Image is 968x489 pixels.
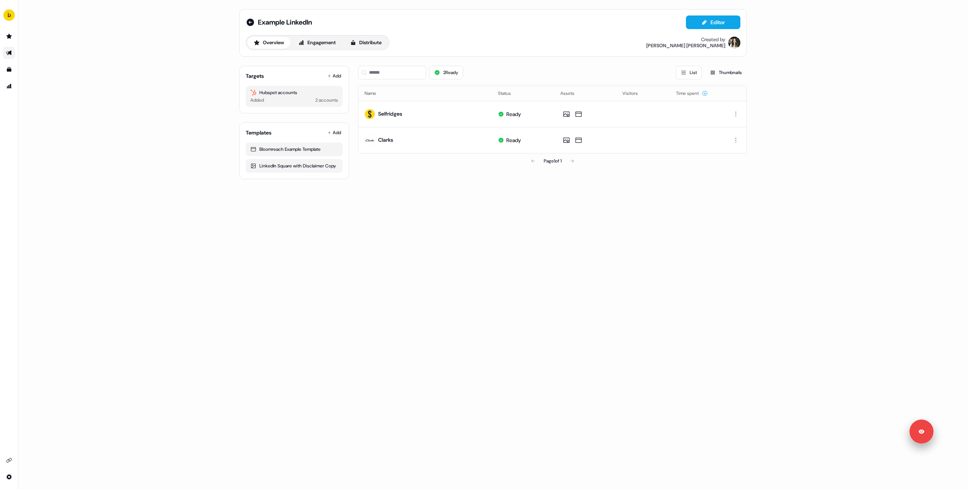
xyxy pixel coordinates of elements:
div: Ready [506,136,521,144]
button: Time spent [676,87,708,100]
div: Templates [246,129,271,136]
button: Distribute [344,37,388,49]
a: Clarks [378,136,393,143]
div: Targets [246,72,264,80]
div: Ready [506,110,521,118]
span: Example LinkedIn [258,18,312,27]
a: Go to attribution [3,80,15,92]
div: Created by [701,37,725,43]
a: Editor [686,19,740,27]
div: [PERSON_NAME] [PERSON_NAME] [646,43,725,49]
button: Overview [247,37,290,49]
div: Bloomreach Example Template [250,145,338,153]
div: Hubspot accounts [250,89,338,96]
button: List [676,66,702,79]
button: Add [326,127,343,138]
div: Page 1 of 1 [544,157,562,165]
button: 2Ready [429,66,463,79]
img: Billie [728,37,740,49]
a: Go to templates [3,63,15,76]
button: Status [498,87,520,100]
button: Thumbnails [705,66,747,79]
button: Editor [686,15,740,29]
th: Assets [554,86,617,101]
a: Go to outbound experience [3,47,15,59]
div: LinkedIn Square with Disclaimer Copy [250,162,338,170]
a: Selfridges [378,110,402,117]
div: Added [250,96,264,104]
a: Go to prospects [3,30,15,42]
a: Go to integrations [3,454,15,466]
button: Name [365,87,385,100]
div: 2 accounts [315,96,338,104]
button: Add [326,71,343,81]
button: Visitors [622,87,647,100]
a: Go to integrations [3,471,15,483]
button: Engagement [292,37,342,49]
